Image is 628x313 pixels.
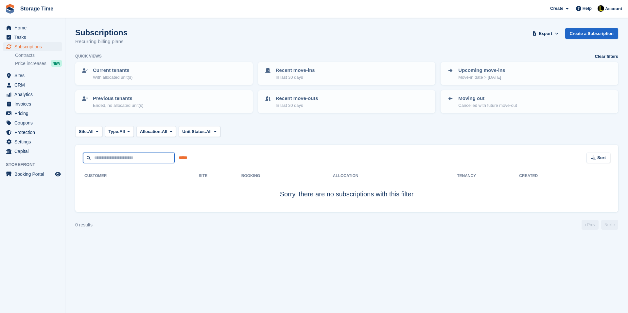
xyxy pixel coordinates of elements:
p: Recent move-ins [276,67,315,74]
a: Recent move-ins In last 30 days [259,63,435,84]
span: Export [539,30,552,37]
span: All [206,128,212,135]
a: Next [601,220,618,230]
a: menu [3,71,62,80]
span: Storefront [6,161,65,168]
span: All [119,128,125,135]
nav: Page [580,220,619,230]
th: Booking [241,171,333,181]
span: Pricing [14,109,54,118]
p: In last 30 days [276,102,318,109]
button: Unit Status: All [179,126,220,137]
span: Allocation: [140,128,162,135]
span: Sort [597,155,606,161]
a: menu [3,109,62,118]
a: menu [3,118,62,127]
th: Created [519,171,610,181]
span: Create [550,5,563,12]
h1: Subscriptions [75,28,128,37]
span: Home [14,23,54,32]
a: menu [3,147,62,156]
p: Ended, no allocated unit(s) [93,102,144,109]
p: In last 30 days [276,74,315,81]
span: Type: [109,128,120,135]
button: Type: All [105,126,134,137]
a: menu [3,170,62,179]
p: Current tenants [93,67,132,74]
div: 0 results [75,222,93,228]
p: Moving out [458,95,517,102]
p: Upcoming move-ins [458,67,505,74]
h6: Quick views [75,53,102,59]
p: Recurring billing plans [75,38,128,45]
div: NEW [51,60,62,67]
span: Help [583,5,592,12]
span: Sites [14,71,54,80]
span: Sorry, there are no subscriptions with this filter [280,190,414,198]
a: menu [3,23,62,32]
a: Storage Time [18,3,56,14]
a: Preview store [54,170,62,178]
span: Settings [14,137,54,146]
span: All [162,128,167,135]
p: Cancelled with future move-out [458,102,517,109]
a: menu [3,137,62,146]
img: Laaibah Sarwar [598,5,604,12]
a: Upcoming move-ins Move-in date > [DATE] [441,63,618,84]
span: Coupons [14,118,54,127]
span: CRM [14,80,54,90]
span: Price increases [15,60,46,67]
a: Previous [582,220,599,230]
th: Allocation [333,171,457,181]
a: Create a Subscription [565,28,618,39]
th: Customer [83,171,199,181]
span: Tasks [14,33,54,42]
a: menu [3,90,62,99]
a: menu [3,80,62,90]
p: Recent move-outs [276,95,318,102]
span: All [88,128,94,135]
th: Tenancy [457,171,480,181]
a: Contracts [15,52,62,58]
a: menu [3,33,62,42]
a: menu [3,128,62,137]
span: Invoices [14,99,54,108]
button: Site: All [75,126,102,137]
span: Subscriptions [14,42,54,51]
span: Unit Status: [182,128,206,135]
a: menu [3,99,62,108]
img: stora-icon-8386f47178a22dfd0bd8f6a31ec36ba5ce8667c1dd55bd0f319d3a0aa187defe.svg [5,4,15,14]
span: Analytics [14,90,54,99]
span: Booking Portal [14,170,54,179]
span: Protection [14,128,54,137]
a: menu [3,42,62,51]
a: Price increases NEW [15,60,62,67]
span: Capital [14,147,54,156]
a: Previous tenants Ended, no allocated unit(s) [76,91,252,112]
a: Moving out Cancelled with future move-out [441,91,618,112]
button: Export [531,28,560,39]
a: Recent move-outs In last 30 days [259,91,435,112]
span: Site: [79,128,88,135]
th: Site [199,171,241,181]
p: Move-in date > [DATE] [458,74,505,81]
span: Account [605,6,622,12]
a: Current tenants With allocated unit(s) [76,63,252,84]
a: Clear filters [595,53,618,60]
p: Previous tenants [93,95,144,102]
button: Allocation: All [136,126,176,137]
p: With allocated unit(s) [93,74,132,81]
